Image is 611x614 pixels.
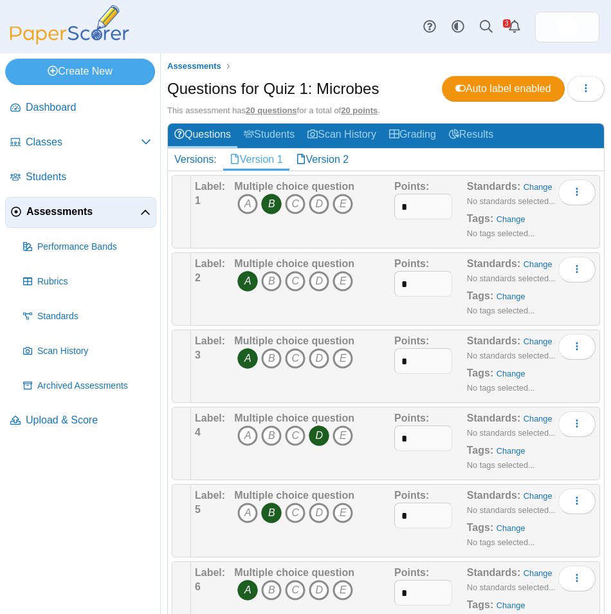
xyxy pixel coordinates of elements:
i: D [309,194,329,214]
i: C [285,425,305,446]
a: Change [497,600,525,610]
b: Points: [394,413,429,423]
b: 2 [195,272,201,283]
i: D [309,425,329,446]
b: Multiple choice question [234,258,354,269]
b: Points: [394,258,429,269]
i: E [333,425,353,446]
span: Dashboard [26,100,151,115]
b: 5 [195,504,201,515]
i: D [309,348,329,369]
b: 3 [195,349,201,360]
u: 20 questions [246,106,296,115]
b: Label: [195,335,225,346]
a: Students [5,162,156,193]
a: Grading [383,124,442,147]
small: No tags selected... [467,460,535,470]
a: Dashboard [5,93,156,124]
span: Assessments [26,205,140,219]
span: Micah Willis [557,17,578,37]
span: Rubrics [37,275,151,288]
a: Classes [5,127,156,158]
a: Performance Bands [18,232,156,263]
i: E [333,348,353,369]
small: No standards selected... [467,582,556,592]
img: PaperScorer [5,5,134,44]
small: No standards selected... [467,274,556,283]
b: Label: [195,413,225,423]
a: Change [497,446,525,456]
i: D [309,271,329,292]
b: Standards: [467,181,521,192]
b: Tags: [467,522,493,533]
i: E [333,194,353,214]
i: A [237,271,258,292]
b: Label: [195,181,225,192]
a: Standards [18,301,156,332]
div: This assessment has for a total of . [167,105,605,116]
a: PaperScorer [5,35,134,46]
a: Change [497,214,525,224]
img: ps.hreErqNOxSkiDGg1 [557,17,578,37]
b: Multiple choice question [234,335,354,346]
div: Versions: [168,149,223,171]
b: Tags: [467,367,493,378]
a: Rubrics [18,266,156,297]
button: More options [558,566,596,591]
button: More options [558,257,596,283]
a: Scan History [18,336,156,367]
small: No standards selected... [467,351,556,360]
a: Assessments [5,197,156,228]
a: Change [524,414,552,423]
i: A [237,503,258,523]
i: E [333,503,353,523]
small: No standards selected... [467,505,556,515]
span: Assessments [167,61,221,71]
span: Scan History [37,345,151,358]
i: C [285,194,305,214]
small: No tags selected... [467,383,535,393]
a: Change [497,369,525,378]
small: No tags selected... [467,228,535,238]
b: Points: [394,335,429,346]
i: A [237,580,258,600]
a: Upload & Score [5,405,156,436]
a: Version 1 [223,149,289,171]
b: Label: [195,490,225,501]
a: Change [497,523,525,533]
a: Change [524,182,552,192]
a: Change [524,337,552,346]
span: Classes [26,135,141,149]
a: Archived Assessments [18,371,156,402]
i: C [285,348,305,369]
b: Tags: [467,213,493,224]
i: E [333,580,353,600]
a: Change [524,259,552,269]
small: No standards selected... [467,196,556,206]
b: Standards: [467,413,521,423]
i: B [261,503,282,523]
a: Create New [5,59,155,84]
h1: Questions for Quiz 1: Microbes [167,78,379,100]
span: Archived Assessments [37,380,151,393]
span: Upload & Score [26,413,151,427]
i: B [261,271,282,292]
button: More options [558,411,596,437]
a: Change [497,292,525,301]
b: Label: [195,258,225,269]
span: Students [26,170,151,184]
a: ps.hreErqNOxSkiDGg1 [535,12,599,42]
i: D [309,580,329,600]
button: More options [558,180,596,205]
a: Assessments [164,59,224,75]
b: Multiple choice question [234,490,354,501]
b: Points: [394,567,429,578]
i: E [333,271,353,292]
b: 1 [195,195,201,206]
b: Multiple choice question [234,567,354,578]
b: Points: [394,181,429,192]
b: Standards: [467,567,521,578]
a: Auto label enabled [442,76,565,102]
i: B [261,580,282,600]
small: No tags selected... [467,537,535,547]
